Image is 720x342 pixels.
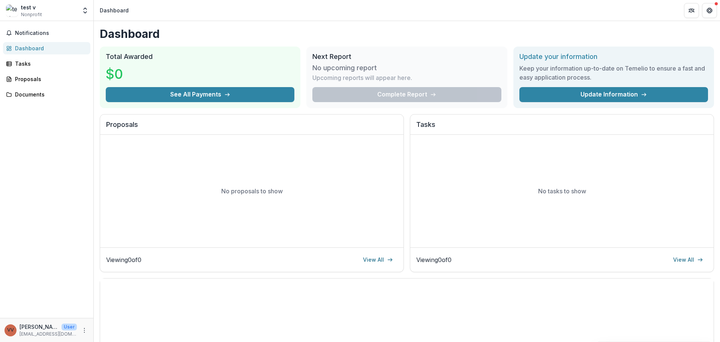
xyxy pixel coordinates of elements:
button: More [80,326,89,335]
p: [PERSON_NAME] [19,323,58,331]
button: See All Payments [106,87,294,102]
nav: breadcrumb [97,5,132,16]
p: Viewing 0 of 0 [416,255,451,264]
a: Dashboard [3,42,90,54]
p: User [61,324,77,330]
p: No tasks to show [538,187,586,196]
span: Notifications [15,30,87,36]
img: test v [6,5,18,17]
div: test v [21,3,42,11]
button: Open entity switcher [80,3,90,18]
div: Documents [15,90,84,98]
a: View All [669,254,708,266]
div: Proposals [15,75,84,83]
h3: Keep your information up-to-date on Temelio to ensure a fast and easy application process. [519,64,708,82]
a: View All [358,254,397,266]
h3: $0 [106,64,162,84]
p: Upcoming reports will appear here. [312,73,412,82]
div: Vivian Victoria [7,328,14,333]
h3: No upcoming report [312,64,377,72]
button: Partners [684,3,699,18]
h2: Total Awarded [106,53,294,61]
p: Viewing 0 of 0 [106,255,141,264]
h2: Proposals [106,121,397,135]
h1: Dashboard [100,27,714,41]
a: Tasks [3,57,90,70]
a: Update Information [519,87,708,102]
p: No proposals to show [221,187,283,196]
div: Dashboard [100,6,129,14]
button: Notifications [3,27,90,39]
h2: Tasks [416,121,708,135]
h2: Update your information [519,53,708,61]
a: Proposals [3,73,90,85]
p: [EMAIL_ADDRESS][DOMAIN_NAME] [19,331,77,337]
a: Documents [3,88,90,101]
h2: Next Report [312,53,501,61]
span: Nonprofit [21,11,42,18]
button: Get Help [702,3,717,18]
div: Dashboard [15,44,84,52]
div: Tasks [15,60,84,68]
